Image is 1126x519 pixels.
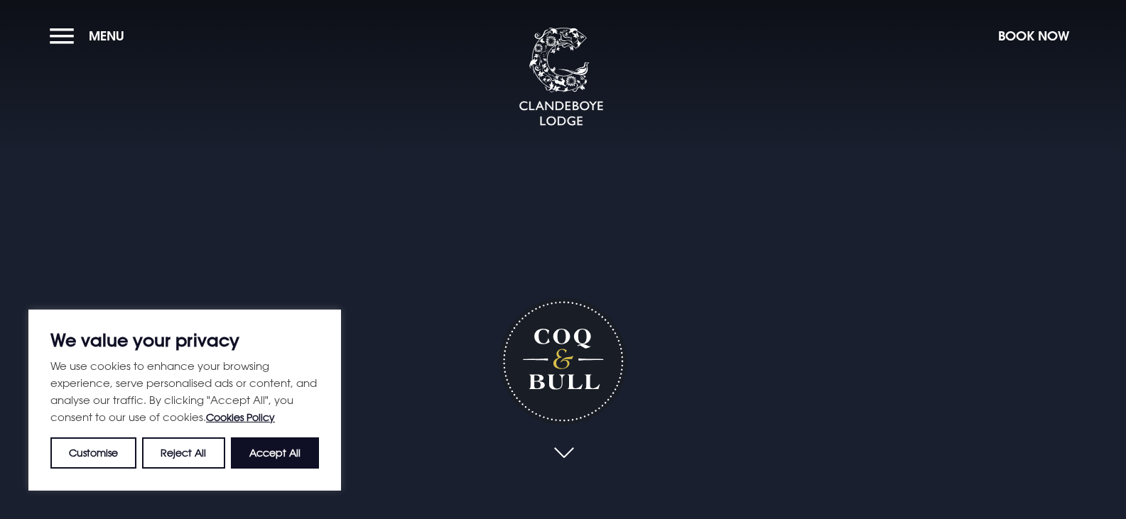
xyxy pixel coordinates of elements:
[206,411,275,423] a: Cookies Policy
[50,437,136,469] button: Customise
[991,21,1076,51] button: Book Now
[50,332,319,349] p: We value your privacy
[50,357,319,426] p: We use cookies to enhance your browsing experience, serve personalised ads or content, and analys...
[231,437,319,469] button: Accept All
[28,310,341,491] div: We value your privacy
[499,297,627,425] h1: Coq & Bull
[89,28,124,44] span: Menu
[519,28,604,127] img: Clandeboye Lodge
[50,21,131,51] button: Menu
[142,437,224,469] button: Reject All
